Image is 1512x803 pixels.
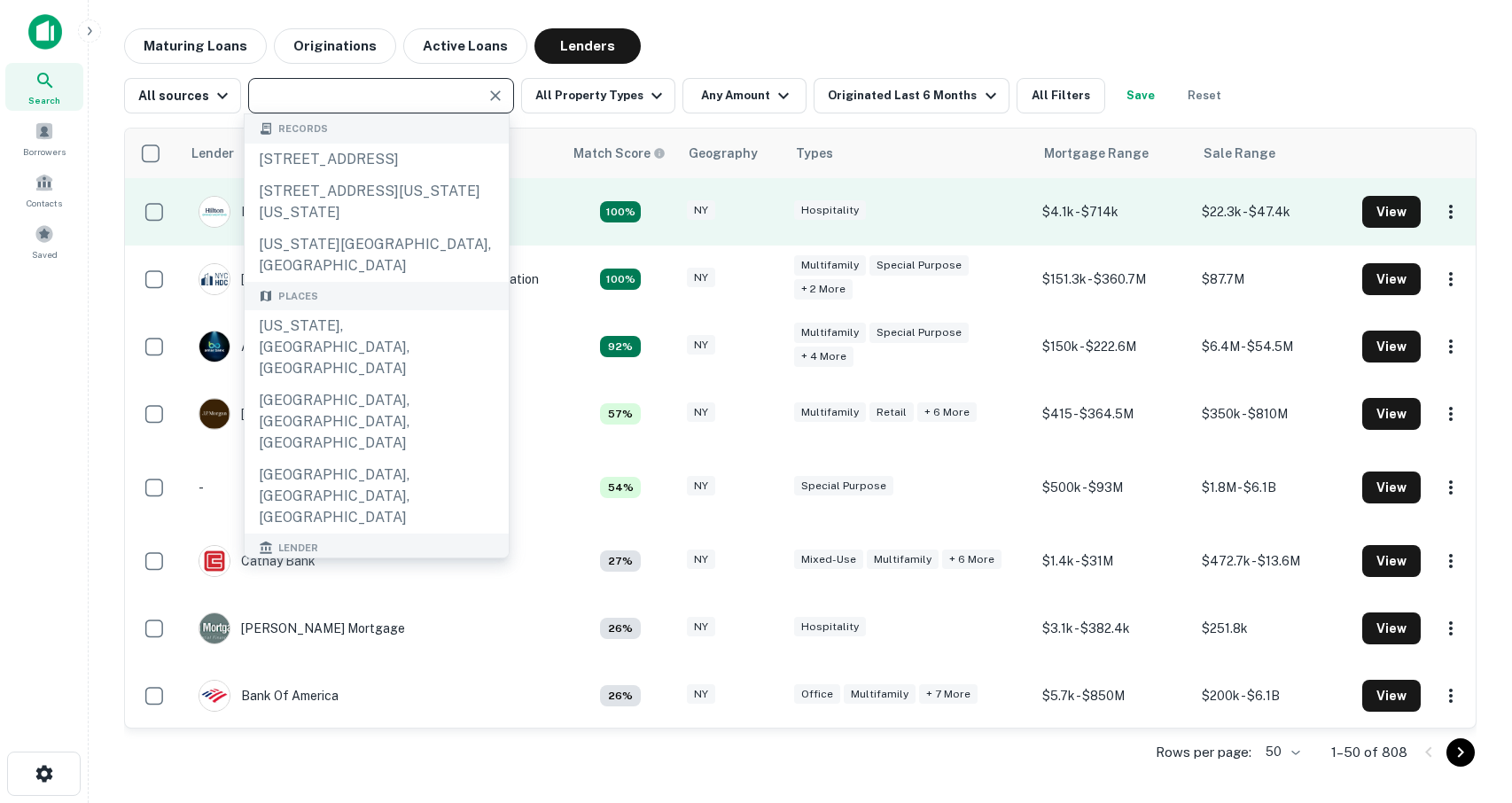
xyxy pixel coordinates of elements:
div: Capitalize uses an advanced AI algorithm to match your search with the best lender. The match sco... [573,144,666,163]
div: [US_STATE], [GEOGRAPHIC_DATA], [GEOGRAPHIC_DATA] [245,310,509,385]
span: Records [278,121,328,136]
div: Special Purpose [869,255,969,276]
div: Bank Of America [199,680,339,712]
span: Lender [278,541,318,556]
div: Matching Properties: 589, hasApolloMatch: undefined [600,403,641,425]
div: [GEOGRAPHIC_DATA], [GEOGRAPHIC_DATA], [GEOGRAPHIC_DATA] [245,459,509,534]
a: Saved [5,217,83,265]
div: Mixed-Use [794,550,863,570]
img: picture [199,546,230,576]
div: [PERSON_NAME] [199,398,345,430]
img: capitalize-icon.png [28,14,62,50]
div: Matching Properties: 938, hasApolloMatch: undefined [600,336,641,357]
button: Reset [1176,78,1233,113]
a: Borrowers [5,114,83,162]
td: $1.4k - $31M [1033,527,1193,595]
div: Cathay Bank [199,545,316,577]
div: Special Purpose [869,323,969,343]
span: Saved [32,247,58,261]
div: NY [687,617,715,637]
div: 50 [1259,739,1303,765]
button: Active Loans [403,28,527,64]
td: $350k - $810M [1193,380,1352,448]
button: View [1362,612,1421,644]
div: Contacts [5,166,83,214]
div: NY [687,684,715,705]
div: [GEOGRAPHIC_DATA], [GEOGRAPHIC_DATA], [GEOGRAPHIC_DATA] [245,385,509,459]
button: Originated Last 6 Months [814,78,1009,113]
button: View [1362,545,1421,577]
div: Matching Properties: 1834, hasApolloMatch: undefined [600,269,641,290]
td: $6.4M - $54.5M [1193,313,1352,380]
img: picture [199,681,230,711]
div: Matching Properties: 280, hasApolloMatch: undefined [600,550,641,572]
button: View [1362,472,1421,503]
a: Search [5,63,83,111]
button: View [1362,331,1421,363]
div: [STREET_ADDRESS] [245,144,509,175]
div: + 6 more [917,402,977,423]
div: Hilton Grand Vacations [199,196,372,228]
span: Contacts [27,196,62,210]
button: Lenders [534,28,641,64]
div: Office [794,684,840,705]
th: Types [785,129,1034,178]
button: View [1362,263,1421,295]
div: [US_STATE] City Housing Development Corporation [199,263,539,295]
div: Multifamily [794,323,866,343]
span: Places [278,289,318,304]
button: All Property Types [521,78,675,113]
div: NY [687,402,715,423]
td: $22.3k - $47.4k [1193,178,1352,246]
div: + 2 more [794,279,853,300]
div: Hospitality [794,200,866,221]
td: $3.1k - $382.4k [1033,595,1193,662]
button: Save your search to get updates of matches that match your search criteria. [1112,78,1169,113]
div: [US_STATE][GEOGRAPHIC_DATA], [GEOGRAPHIC_DATA] [245,229,509,282]
td: $5.7k - $850M [1033,662,1193,729]
p: Rows per page: [1156,742,1251,763]
div: Amar Bank [199,331,304,363]
td: $472.7k - $13.6M [1193,527,1352,595]
h6: Match Score [573,144,662,163]
div: Multifamily [844,684,916,705]
th: Lender [181,129,564,178]
div: Originated Last 6 Months [828,85,1001,106]
span: Search [28,93,60,107]
div: NY [687,200,715,221]
button: All sources [124,78,241,113]
button: Maturing Loans [124,28,267,64]
td: $4.1k - $714k [1033,178,1193,246]
div: Multifamily [794,255,866,276]
td: $415 - $364.5M [1033,380,1193,448]
img: picture [199,264,230,294]
th: Capitalize uses an advanced AI algorithm to match your search with the best lender. The match sco... [563,129,678,178]
button: Originations [274,28,396,64]
div: + 6 more [942,550,1002,570]
div: Multifamily [867,550,939,570]
div: Sale Range [1204,143,1275,164]
button: Go to next page [1446,738,1475,767]
div: + 7 more [919,684,978,705]
div: + 4 more [794,347,853,367]
iframe: Chat Widget [1423,661,1512,746]
p: - [199,478,204,497]
td: $251.8k [1193,595,1352,662]
th: Geography [678,129,784,178]
img: picture [199,399,230,429]
th: Sale Range [1193,129,1352,178]
div: Geography [689,143,758,164]
td: $500k - $93M [1033,448,1193,527]
div: [PERSON_NAME] Mortgage [199,612,405,644]
img: picture [199,197,230,227]
div: Lender [191,143,234,164]
div: Special Purpose [794,476,893,496]
img: picture [199,613,230,643]
td: $87.7M [1193,246,1352,313]
div: NY [687,476,715,496]
div: Matching Properties: 270, hasApolloMatch: undefined [600,618,641,639]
